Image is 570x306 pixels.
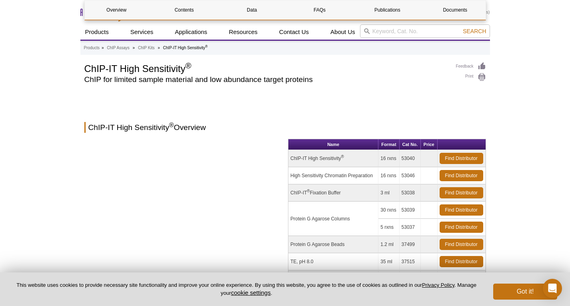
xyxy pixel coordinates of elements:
td: ChIP-IT Fixation Buffer [288,184,378,202]
button: cookie settings [231,289,270,296]
td: 37515 [400,253,421,270]
li: » [158,46,160,50]
a: Print [456,73,486,82]
td: 3 ml [378,184,399,202]
li: ChIP-IT High Sensitivity [163,46,208,50]
input: Keyword, Cat. No. [360,24,490,38]
td: ChIP-IT High Sensitivity [288,150,378,167]
a: Overview [85,0,148,20]
td: 1.2 ml [378,236,399,253]
a: Documents [423,0,487,20]
h2: ChIP-IT High Sensitivity Overview [84,122,486,133]
td: 53039 [400,202,421,219]
a: Contents [152,0,216,20]
td: 16 rxns [378,167,399,184]
a: Privacy Policy [422,282,454,288]
td: High Sensitivity Chromatin Preparation [288,167,378,184]
a: Find Distributor [440,204,483,216]
th: Price [421,139,437,150]
td: 53046 [400,167,421,184]
td: 30 rxns [378,202,399,219]
a: FAQs [288,0,351,20]
a: ChIP Assays [107,44,130,52]
sup: ® [341,154,344,159]
a: ChIP Kits [138,44,155,52]
li: » [102,46,104,50]
h2: ChIP for limited sample material and low abundance target proteins [84,76,448,83]
a: Contact Us [274,24,314,40]
a: Feedback [456,62,486,71]
div: Open Intercom Messenger [543,279,562,298]
td: 37499 [400,236,421,253]
td: 53037 [400,219,421,236]
a: Services [126,24,158,40]
button: Got it! [493,284,557,300]
span: Search [463,28,486,34]
a: Find Distributor [440,256,483,267]
a: Data [220,0,284,20]
sup: ® [169,122,174,128]
a: Products [84,44,100,52]
td: Protein G Agarose Columns [288,202,378,236]
td: Protein G Agarose Beads [288,236,378,253]
td: 53038 [400,184,421,202]
a: Applications [170,24,212,40]
a: About Us [326,24,360,40]
a: Find Distributor [440,170,483,181]
sup: ® [185,61,191,70]
a: Find Distributor [440,222,483,233]
td: ChIP Buffer [288,270,378,288]
a: Products [80,24,114,40]
a: Publications [356,0,419,20]
td: TE, pH 8.0 [288,253,378,270]
th: Name [288,139,378,150]
th: Cat No. [400,139,421,150]
td: 35 ml [378,253,399,270]
sup: ® [307,189,310,193]
button: Search [460,28,488,35]
a: Resources [224,24,262,40]
li: » [133,46,135,50]
th: Format [378,139,399,150]
a: Find Distributor [440,153,483,164]
sup: ® [205,44,208,48]
td: 50 ml [378,270,399,288]
h1: ChIP-IT High Sensitivity [84,62,448,74]
a: Find Distributor [440,239,483,250]
td: 5 rxns [378,219,399,236]
td: 16 rxns [378,150,399,167]
td: 37516 [400,270,421,288]
p: This website uses cookies to provide necessary site functionality and improve your online experie... [13,282,480,297]
td: 53040 [400,150,421,167]
a: Find Distributor [440,187,483,198]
